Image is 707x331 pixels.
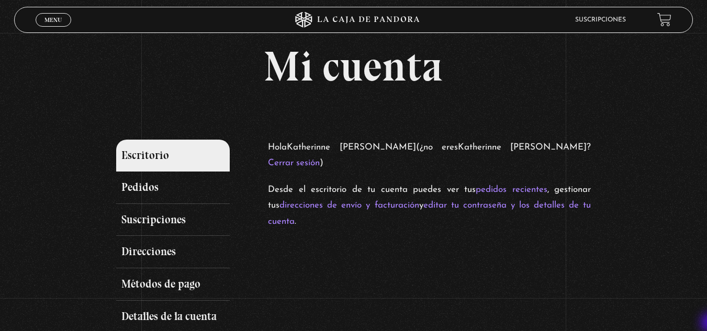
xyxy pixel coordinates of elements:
[116,140,230,172] a: Escritorio
[657,13,671,27] a: View your shopping cart
[41,25,65,32] span: Cerrar
[268,182,591,230] p: Desde el escritorio de tu cuenta puedes ver tus , gestionar tus y .
[116,45,591,87] h1: Mi cuenta
[116,204,230,236] a: Suscripciones
[44,17,62,23] span: Menu
[116,236,230,268] a: Direcciones
[575,17,626,23] a: Suscripciones
[476,185,547,194] a: pedidos recientes
[268,140,591,172] p: Hola (¿no eres ? )
[116,268,230,301] a: Métodos de pago
[116,172,230,204] a: Pedidos
[268,201,591,226] a: editar tu contraseña y los detalles de tu cuenta
[458,143,587,152] strong: Katherinne [PERSON_NAME]
[287,143,416,152] strong: Katherinne [PERSON_NAME]
[279,201,419,210] a: direcciones de envío y facturación
[268,158,320,167] a: Cerrar sesión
